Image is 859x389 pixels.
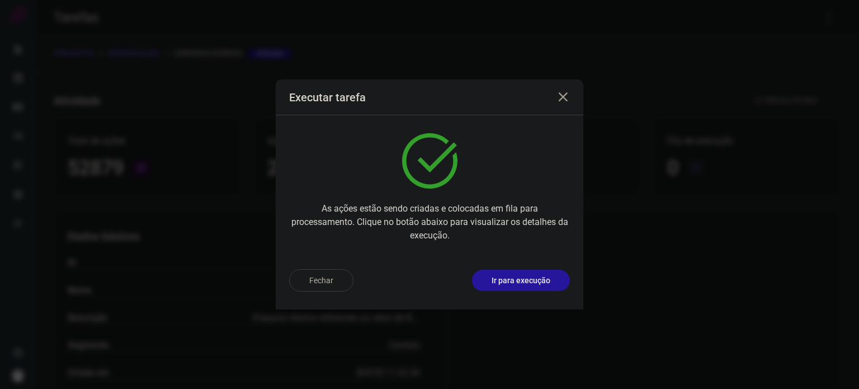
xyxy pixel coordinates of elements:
[289,202,570,242] p: As ações estão sendo criadas e colocadas em fila para processamento. Clique no botão abaixo para ...
[492,275,550,287] p: Ir para execução
[402,133,457,189] img: verified.svg
[289,269,353,292] button: Fechar
[472,270,570,291] button: Ir para execução
[289,91,366,104] h3: Executar tarefa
